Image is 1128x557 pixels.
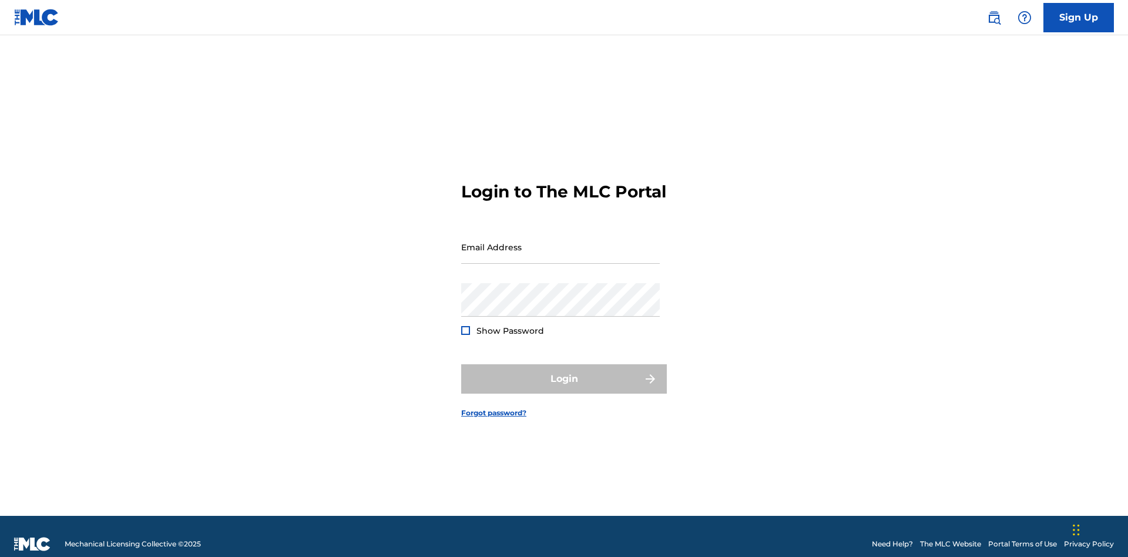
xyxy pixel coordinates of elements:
[1069,501,1128,557] iframe: Chat Widget
[14,537,51,551] img: logo
[1018,11,1032,25] img: help
[1043,3,1114,32] a: Sign Up
[1073,512,1080,548] div: Drag
[461,182,666,202] h3: Login to The MLC Portal
[920,539,981,549] a: The MLC Website
[872,539,913,549] a: Need Help?
[65,539,201,549] span: Mechanical Licensing Collective © 2025
[461,408,526,418] a: Forgot password?
[1064,539,1114,549] a: Privacy Policy
[476,326,544,336] span: Show Password
[1013,6,1036,29] div: Help
[14,9,59,26] img: MLC Logo
[987,11,1001,25] img: search
[982,6,1006,29] a: Public Search
[988,539,1057,549] a: Portal Terms of Use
